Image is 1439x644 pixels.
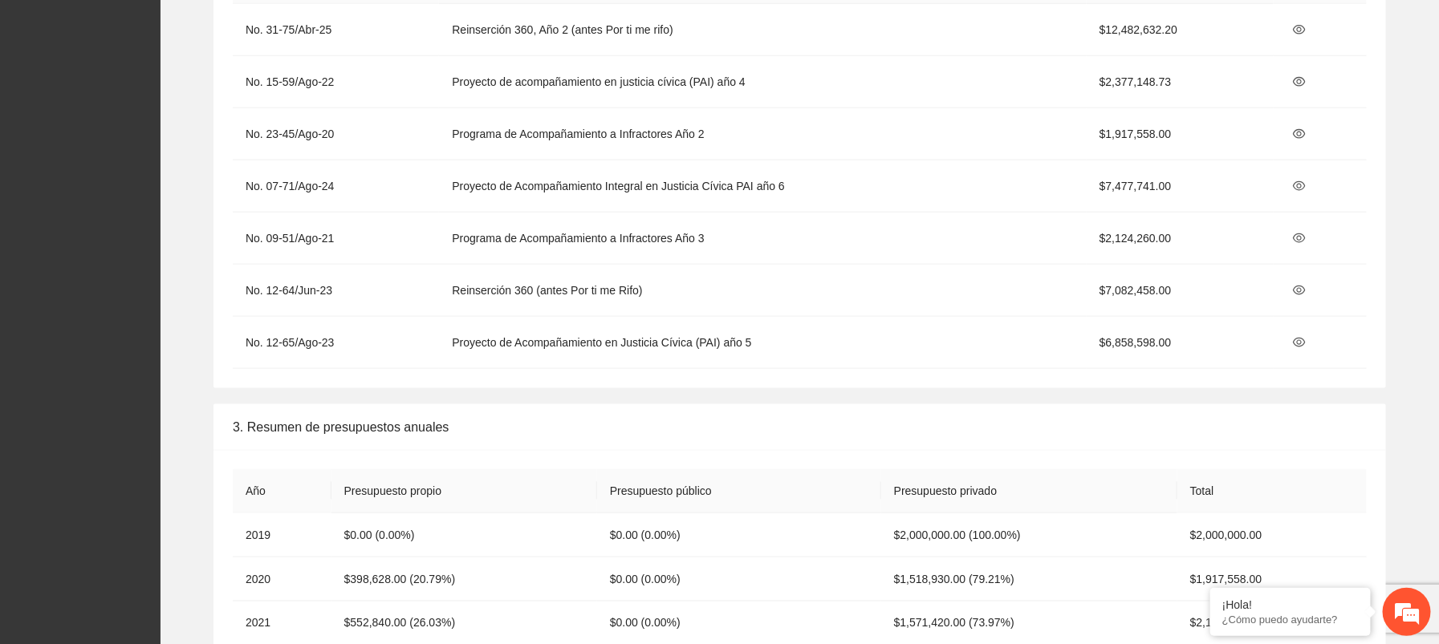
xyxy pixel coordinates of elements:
td: $2,000,000.00 (100.00%) [881,513,1177,557]
button: eye [1287,173,1312,199]
td: Programa de Acompañamiento a Infractores Año 2 [439,108,1086,160]
td: Proyecto de Acompañamiento Integral en Justicia Cívica PAI año 6 [439,160,1086,213]
td: $0.00 (0.00%) [597,513,881,557]
th: Total [1177,469,1367,513]
td: No. 23-45/Ago-20 [233,108,439,160]
span: eye [1287,284,1311,297]
td: $2,377,148.73 [1087,56,1274,108]
td: Programa de Acompañamiento a Infractores Año 3 [439,213,1086,265]
th: Presupuesto público [597,469,881,513]
td: Reinserción 360, Año 2 (antes Por ti me rifo) [439,4,1086,56]
td: $1,917,558.00 [1177,557,1367,601]
button: eye [1287,17,1312,43]
span: eye [1287,336,1311,349]
td: $7,477,741.00 [1087,160,1274,213]
td: No. 15-59/Ago-22 [233,56,439,108]
td: $6,858,598.00 [1087,317,1274,369]
td: No. 12-65/Ago-23 [233,317,439,369]
th: Presupuesto propio [331,469,597,513]
td: No. 07-71/Ago-24 [233,160,439,213]
div: 3. Resumen de presupuestos anuales [233,404,1367,450]
span: eye [1287,232,1311,245]
td: 2020 [233,557,331,601]
td: Reinserción 360 (antes Por ti me Rifo) [439,265,1086,317]
span: eye [1287,180,1311,192]
td: No. 09-51/Ago-21 [233,213,439,265]
td: No. 31-75/Abr-25 [233,4,439,56]
th: Año [233,469,331,513]
td: $398,628.00 (20.79%) [331,557,597,601]
span: eye [1287,23,1311,36]
td: $1,917,558.00 [1087,108,1274,160]
button: eye [1287,330,1312,355]
div: ¡Hola! [1222,598,1359,611]
td: No. 12-64/Jun-23 [233,265,439,317]
td: $12,482,632.20 [1087,4,1274,56]
button: eye [1287,277,1312,303]
td: Proyecto de acompañamiento en justicia cívica (PAI) año 4 [439,56,1086,108]
button: eye [1287,225,1312,251]
button: eye [1287,69,1312,95]
span: eye [1287,128,1311,140]
td: Proyecto de Acompañamiento en Justicia Cívica (PAI) año 5 [439,317,1086,369]
td: $0.00 (0.00%) [597,557,881,601]
button: eye [1287,121,1312,147]
th: Presupuesto privado [881,469,1177,513]
td: $7,082,458.00 [1087,265,1274,317]
span: eye [1287,75,1311,88]
td: $1,518,930.00 (79.21%) [881,557,1177,601]
td: 2019 [233,513,331,557]
td: $0.00 (0.00%) [331,513,597,557]
td: $2,124,260.00 [1087,213,1274,265]
p: ¿Cómo puedo ayudarte? [1222,614,1359,626]
td: $2,000,000.00 [1177,513,1367,557]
